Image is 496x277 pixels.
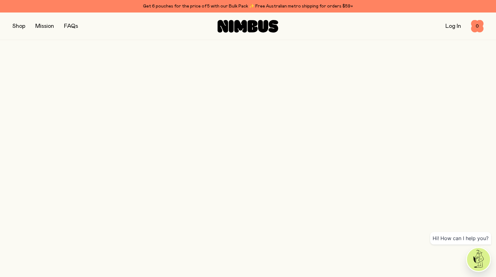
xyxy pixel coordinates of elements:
[12,3,484,10] div: Get 6 pouches for the price of 5 with our Bulk Pack ✨ Free Australian metro shipping for orders $59+
[467,248,490,271] img: agent
[430,232,491,244] div: Hi! How can I help you?
[471,20,484,33] button: 0
[445,23,461,29] a: Log In
[64,23,78,29] a: FAQs
[35,23,54,29] a: Mission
